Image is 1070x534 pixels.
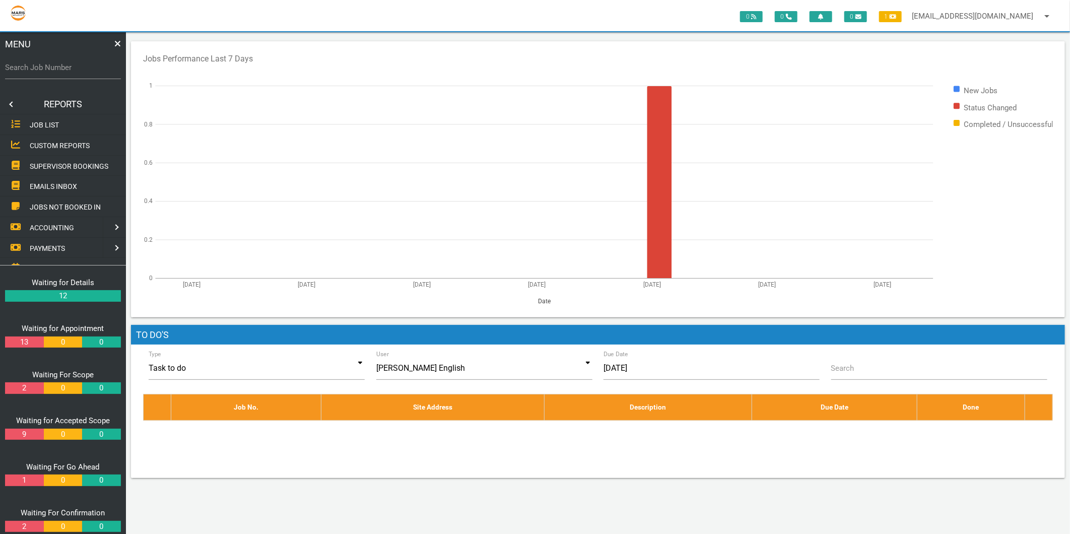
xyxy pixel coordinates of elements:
text: 1 [149,82,153,89]
text: 0 [149,275,153,282]
span: EMAILS INBOX [30,182,77,190]
text: [DATE] [528,281,546,288]
text: [DATE] [413,281,431,288]
a: 2 [5,521,43,532]
a: 0 [44,382,82,394]
a: Waiting for Details [32,278,94,287]
a: 0 [82,337,120,348]
span: 0 [844,11,867,22]
text: [DATE] [298,281,315,288]
th: Job No. [171,394,321,420]
a: 12 [5,290,121,302]
text: New Jobs [964,86,997,95]
a: 1 [5,475,43,486]
text: Completed / Unsuccessful [964,120,1053,129]
label: Type [149,350,161,359]
span: JOBS NOT BOOKED IN [30,203,101,211]
span: 0 [775,11,797,22]
a: 0 [44,475,82,486]
th: Site Address [321,394,545,420]
text: [DATE] [874,281,891,288]
span: CUSTOM REPORTS [30,142,90,150]
text: [DATE] [183,281,200,288]
label: Search [831,363,854,374]
a: Waiting For Confirmation [21,508,105,517]
text: 0.4 [144,197,153,205]
text: Jobs Performance Last 7 Days [143,53,253,63]
a: 0 [44,429,82,440]
th: Description [544,394,752,420]
a: 0 [82,475,120,486]
text: 0.6 [144,159,153,166]
span: 0 [740,11,763,22]
span: MENU [5,37,31,51]
text: Status Changed [964,103,1017,112]
a: REPORTS [20,94,106,114]
text: 0.2 [144,236,153,243]
a: Waiting For Go Ahead [27,462,100,472]
th: Done [917,394,1025,420]
a: Waiting for Accepted Scope [16,416,110,425]
span: ACCOUNTING [30,224,74,232]
label: User [376,350,389,359]
a: Waiting for Appointment [22,324,104,333]
span: 1 [879,11,902,22]
text: 0.8 [144,120,153,127]
text: Date [538,298,551,305]
a: 0 [44,337,82,348]
span: VIEW SCHEDULE [30,264,83,273]
a: 0 [82,521,120,532]
th: Due Date [752,394,917,420]
h1: To Do's [131,325,1065,345]
text: [DATE] [643,281,661,288]
text: [DATE] [759,281,776,288]
a: 13 [5,337,43,348]
span: JOB LIST [30,121,59,129]
a: 9 [5,429,43,440]
span: PAYMENTS [30,244,65,252]
img: s3file [10,5,26,21]
a: 0 [44,521,82,532]
a: Waiting For Scope [32,370,94,379]
label: Due Date [604,350,628,359]
span: SUPERVISOR BOOKINGS [30,162,108,170]
a: 0 [82,429,120,440]
a: 0 [82,382,120,394]
a: 2 [5,382,43,394]
label: Search Job Number [5,62,121,74]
